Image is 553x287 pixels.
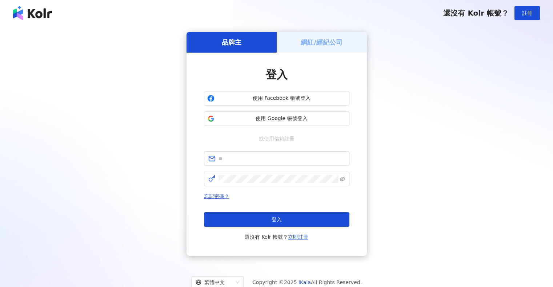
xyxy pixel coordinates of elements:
span: 或使用信箱註冊 [254,135,300,143]
span: 還沒有 Kolr 帳號？ [245,233,309,241]
span: Copyright © 2025 All Rights Reserved. [252,278,362,287]
span: 註冊 [522,10,532,16]
button: 登入 [204,212,349,227]
button: 使用 Google 帳號登入 [204,111,349,126]
span: 還沒有 Kolr 帳號？ [443,9,509,17]
button: 註冊 [514,6,540,20]
a: 忘記密碼？ [204,193,229,199]
span: 使用 Facebook 帳號登入 [217,95,346,102]
button: 使用 Facebook 帳號登入 [204,91,349,106]
span: 登入 [272,217,282,222]
a: 立即註冊 [288,234,308,240]
img: logo [13,6,52,20]
span: 使用 Google 帳號登入 [217,115,346,122]
h5: 網紅/經紀公司 [301,38,342,47]
h5: 品牌主 [222,38,241,47]
span: 登入 [266,68,288,81]
a: iKala [298,279,311,285]
span: eye-invisible [340,176,345,181]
